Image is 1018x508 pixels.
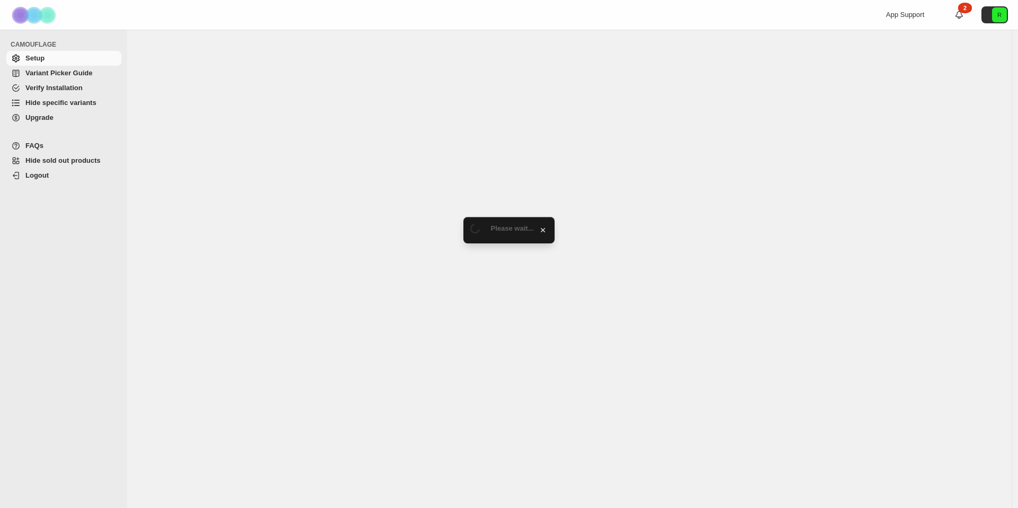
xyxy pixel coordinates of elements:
a: Upgrade [6,110,121,125]
a: Setup [6,51,121,66]
span: App Support [886,11,924,19]
span: Hide sold out products [25,156,101,164]
span: CAMOUFLAGE [11,40,122,49]
a: FAQs [6,138,121,153]
span: Setup [25,54,45,62]
span: Variant Picker Guide [25,69,92,77]
button: Avatar with initials R [981,6,1008,23]
div: 2 [958,3,972,13]
span: FAQs [25,142,43,150]
span: Please wait... [491,224,534,232]
a: Variant Picker Guide [6,66,121,81]
span: Logout [25,171,49,179]
a: Logout [6,168,121,183]
a: Hide sold out products [6,153,121,168]
span: Verify Installation [25,84,83,92]
a: Verify Installation [6,81,121,95]
a: Hide specific variants [6,95,121,110]
span: Upgrade [25,113,54,121]
img: Camouflage [8,1,62,30]
a: 2 [954,10,964,20]
span: Avatar with initials R [992,7,1007,22]
text: R [997,12,1002,18]
span: Hide specific variants [25,99,96,107]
